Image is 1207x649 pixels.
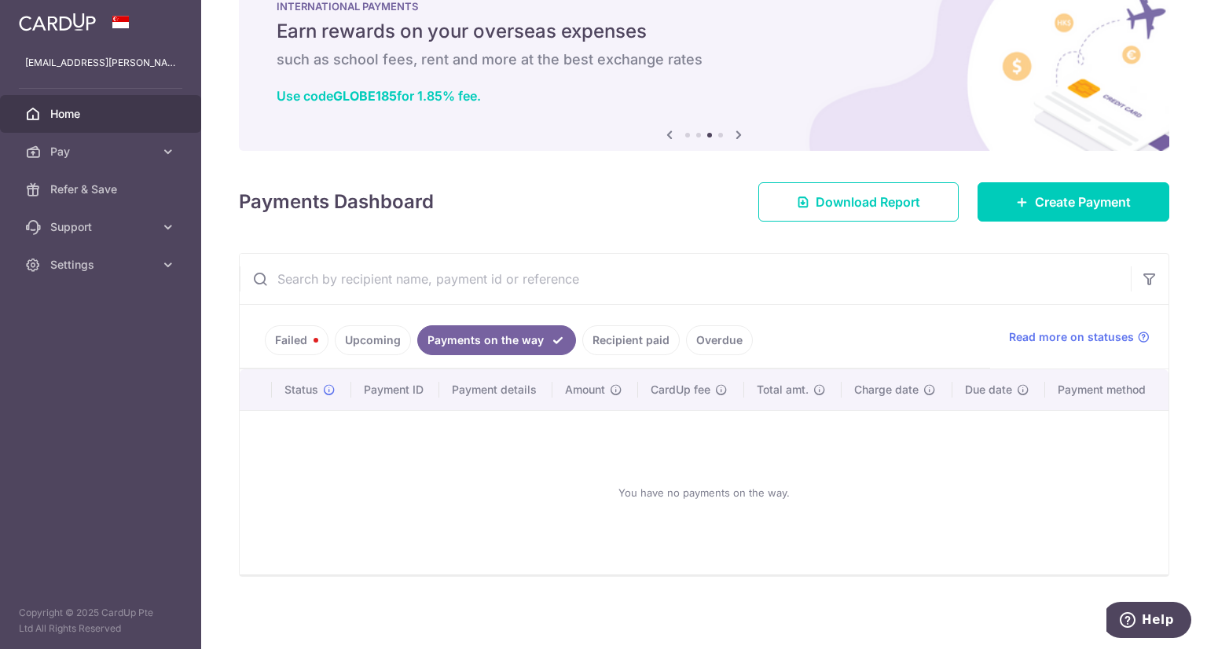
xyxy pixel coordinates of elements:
input: Search by recipient name, payment id or reference [240,254,1131,304]
h5: Earn rewards on your overseas expenses [277,19,1132,44]
span: Refer & Save [50,181,154,197]
h4: Payments Dashboard [239,188,434,216]
a: Use codeGLOBE185for 1.85% fee. [277,88,481,104]
th: Payment ID [351,369,439,410]
a: Failed [265,325,328,355]
span: Download Report [816,192,920,211]
span: Support [50,219,154,235]
a: Overdue [686,325,753,355]
p: [EMAIL_ADDRESS][PERSON_NAME][DOMAIN_NAME] [25,55,176,71]
span: Total amt. [757,382,809,398]
span: CardUp fee [651,382,710,398]
img: CardUp [19,13,96,31]
span: Create Payment [1035,192,1131,211]
a: Read more on statuses [1009,329,1150,345]
span: Due date [965,382,1012,398]
span: Amount [565,382,605,398]
th: Payment method [1045,369,1168,410]
iframe: Opens a widget where you can find more information [1106,602,1191,641]
h6: such as school fees, rent and more at the best exchange rates [277,50,1132,69]
span: Status [284,382,318,398]
span: Pay [50,144,154,159]
a: Download Report [758,182,959,222]
span: Read more on statuses [1009,329,1134,345]
span: Settings [50,257,154,273]
th: Payment details [439,369,553,410]
div: You have no payments on the way. [259,423,1150,562]
span: Home [50,106,154,122]
a: Recipient paid [582,325,680,355]
span: Charge date [854,382,919,398]
b: GLOBE185 [333,88,397,104]
a: Create Payment [978,182,1169,222]
a: Upcoming [335,325,411,355]
a: Payments on the way [417,325,576,355]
